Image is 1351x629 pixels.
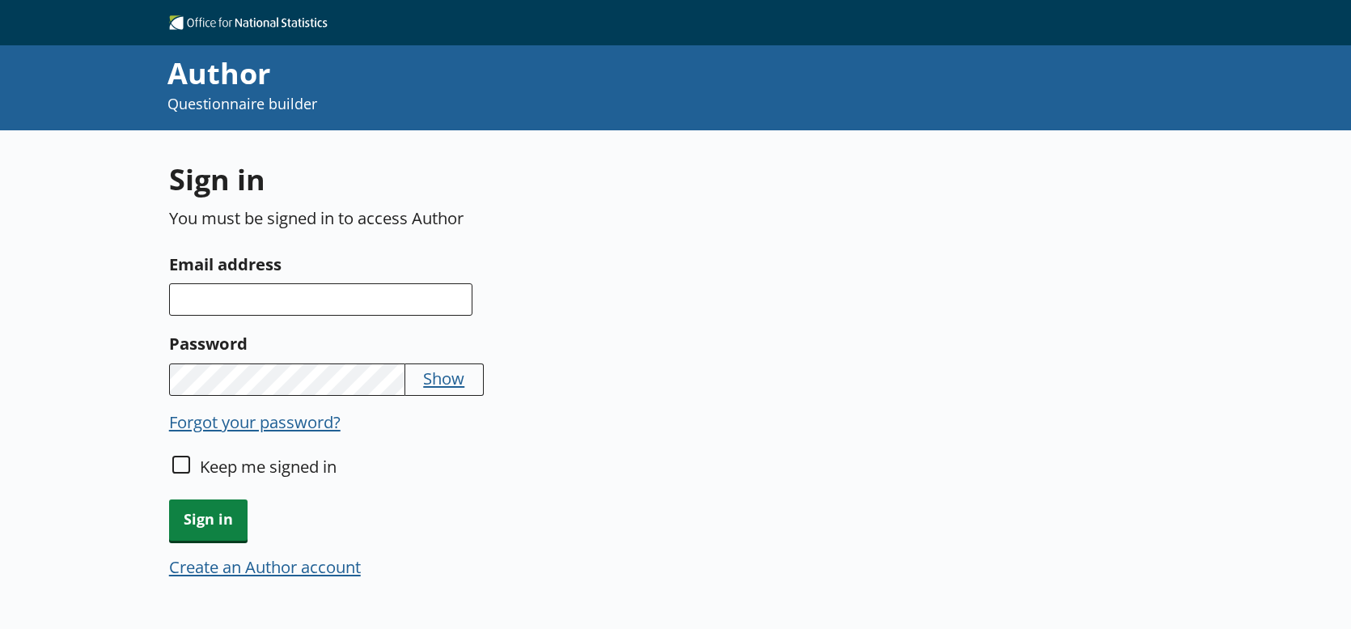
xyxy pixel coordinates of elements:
label: Keep me signed in [200,455,337,478]
p: Questionnaire builder [167,94,907,114]
p: You must be signed in to access Author [169,206,832,229]
button: Create an Author account [169,555,361,578]
div: Author [167,53,907,94]
button: Forgot your password? [169,410,341,433]
label: Password [169,330,832,356]
label: Email address [169,251,832,277]
h1: Sign in [169,159,832,199]
button: Sign in [169,499,248,541]
button: Show [423,367,464,389]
